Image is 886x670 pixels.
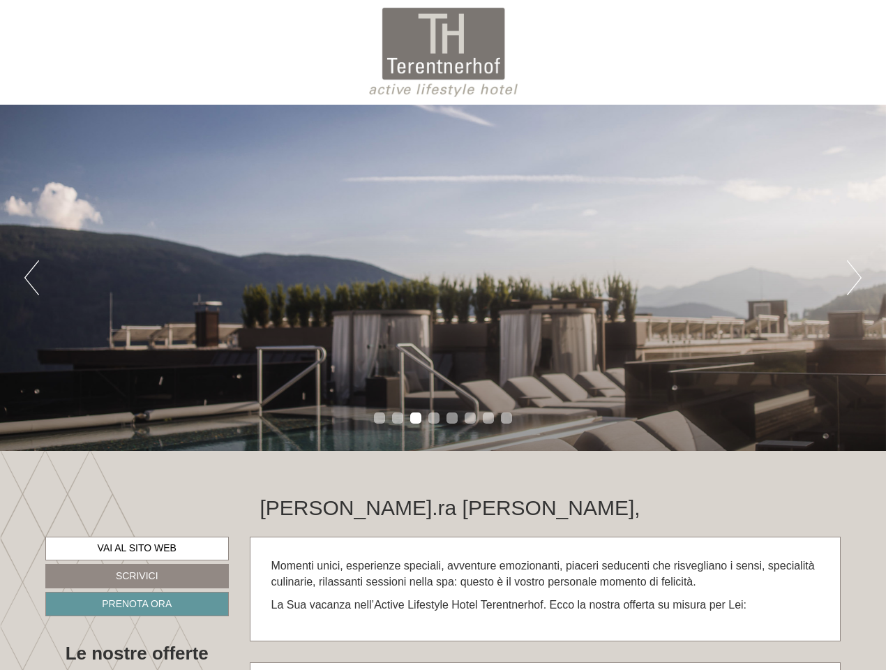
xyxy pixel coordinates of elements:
button: Next [847,260,862,295]
p: La Sua vacanza nell’Active Lifestyle Hotel Terentnerhof. Ecco la nostra offerta su misura per Lei: [271,597,820,613]
a: Prenota ora [45,592,229,616]
p: Momenti unici, esperienze speciali, avventure emozionanti, piaceri seducenti che risvegliano i se... [271,558,820,590]
a: Scrivici [45,564,229,588]
button: Previous [24,260,39,295]
div: Le nostre offerte [45,641,229,667]
h1: [PERSON_NAME].ra [PERSON_NAME], [260,496,640,519]
a: Vai al sito web [45,537,229,560]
